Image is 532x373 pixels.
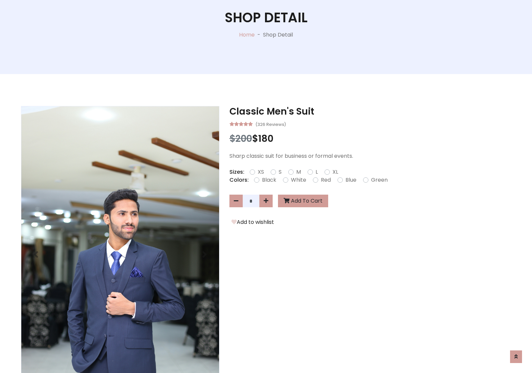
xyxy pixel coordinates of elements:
button: Add To Cart [278,195,328,207]
label: XL [332,168,338,176]
h3: $ [229,133,511,144]
p: Sharp classic suit for business or formal events. [229,152,511,160]
span: $200 [229,132,252,145]
p: Colors: [229,176,249,184]
label: S [279,168,282,176]
a: Home [239,31,255,39]
label: L [316,168,318,176]
label: Red [321,176,331,184]
button: Add to wishlist [229,218,276,227]
label: M [296,168,301,176]
label: Black [262,176,276,184]
span: 180 [258,132,273,145]
label: Green [371,176,388,184]
label: Blue [345,176,356,184]
h1: Shop Detail [225,10,308,26]
p: Sizes: [229,168,244,176]
small: (326 Reviews) [255,120,286,128]
p: Shop Detail [263,31,293,39]
label: White [291,176,306,184]
label: XS [258,168,264,176]
h3: Classic Men's Suit [229,106,511,117]
p: - [255,31,263,39]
